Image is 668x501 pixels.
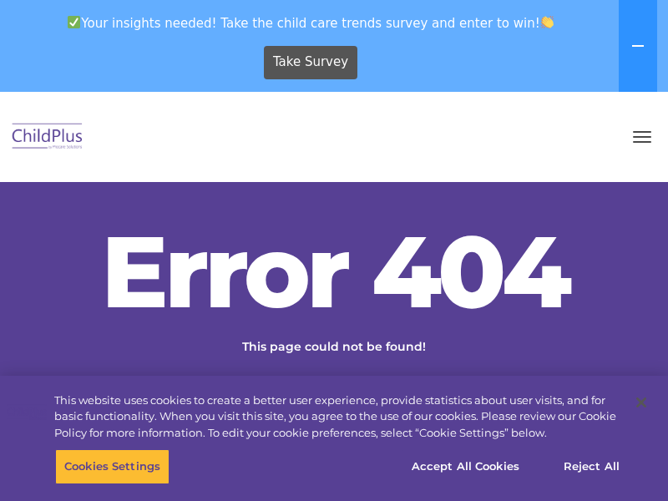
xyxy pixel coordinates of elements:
button: Accept All Cookies [402,449,529,484]
button: Close [623,384,660,421]
img: ChildPlus by Procare Solutions [8,118,87,157]
div: This website uses cookies to create a better user experience, provide statistics about user visit... [54,392,621,442]
span: Take Survey [273,48,348,77]
h2: Error 404 [83,221,584,321]
a: Take Survey [264,46,358,79]
span: Your insights needed! Take the child care trends survey and enter to win! [7,7,615,39]
p: This page could not be found! [159,338,509,356]
button: Cookies Settings [55,449,170,484]
img: 👏 [541,16,554,28]
button: Reject All [539,449,644,484]
img: ✅ [68,16,80,28]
